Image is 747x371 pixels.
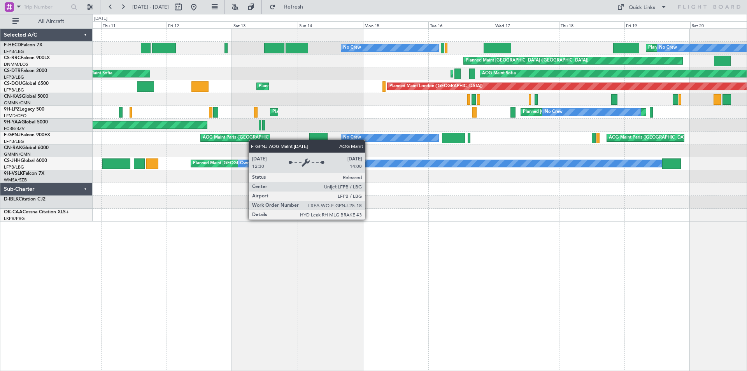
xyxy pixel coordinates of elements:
[24,1,68,13] input: Trip Number
[203,132,284,144] div: AOG Maint Paris ([GEOGRAPHIC_DATA])
[4,94,22,99] span: CN-KAS
[4,158,21,163] span: CS-JHH
[4,43,21,47] span: F-HECD
[101,21,167,28] div: Thu 11
[193,158,316,169] div: Planned Maint [GEOGRAPHIC_DATA] ([GEOGRAPHIC_DATA])
[4,197,46,202] a: D-IBLKCitation CJ2
[624,21,690,28] div: Fri 19
[609,132,691,144] div: AOG Maint Paris ([GEOGRAPHIC_DATA])
[259,81,381,92] div: Planned Maint [GEOGRAPHIC_DATA] ([GEOGRAPHIC_DATA])
[659,42,677,54] div: No Crew
[629,4,655,12] div: Quick Links
[4,151,31,157] a: GMMN/CMN
[613,1,671,13] button: Quick Links
[4,120,48,125] a: 9H-YAAGlobal 5000
[466,55,588,67] div: Planned Maint [GEOGRAPHIC_DATA] ([GEOGRAPHIC_DATA])
[266,1,312,13] button: Refresh
[428,21,494,28] div: Tue 16
[4,171,44,176] a: 9H-VSLKFalcon 7X
[389,81,482,92] div: Planned Maint London ([GEOGRAPHIC_DATA])
[4,164,24,170] a: LFPB/LBG
[4,133,21,137] span: F-GPNJ
[4,197,19,202] span: D-IBLK
[4,139,24,144] a: LFPB/LBG
[4,107,19,112] span: 9H-LPZ
[4,113,26,119] a: LFMD/CEQ
[4,56,21,60] span: CS-RRC
[9,15,84,28] button: All Aircraft
[4,146,22,150] span: CN-RAK
[4,69,21,73] span: CS-DTR
[4,81,49,86] a: CS-DOUGlobal 6500
[523,106,633,118] div: Planned [GEOGRAPHIC_DATA] ([GEOGRAPHIC_DATA])
[4,120,21,125] span: 9H-YAA
[482,68,516,79] div: AOG Maint Sofia
[79,68,112,79] div: AOG Maint Sofia
[4,146,49,150] a: CN-RAKGlobal 6000
[4,49,24,55] a: LFPB/LBG
[132,4,169,11] span: [DATE] - [DATE]
[232,21,297,28] div: Sat 13
[4,210,23,215] span: OK-CAA
[343,132,361,144] div: No Crew
[4,126,25,132] a: FCBB/BZV
[343,42,361,54] div: No Crew
[4,133,50,137] a: F-GPNJFalcon 900EX
[4,171,23,176] span: 9H-VSLK
[4,210,69,215] a: OK-CAACessna Citation XLS+
[4,87,24,93] a: LFPB/LBG
[4,74,24,80] a: LFPB/LBG
[559,21,624,28] div: Thu 18
[240,158,253,169] div: Owner
[20,19,82,24] span: All Aircraft
[4,69,47,73] a: CS-DTRFalcon 2000
[4,56,50,60] a: CS-RRCFalcon 900LX
[4,177,27,183] a: WMSA/SZB
[545,106,563,118] div: No Crew
[4,107,44,112] a: 9H-LPZLegacy 500
[453,68,493,79] div: Planned Maint Sofia
[94,16,107,22] div: [DATE]
[4,43,42,47] a: F-HECDFalcon 7X
[4,158,47,163] a: CS-JHHGlobal 6000
[494,21,559,28] div: Wed 17
[363,21,428,28] div: Mon 15
[272,106,365,118] div: Planned Maint Cannes ([GEOGRAPHIC_DATA])
[4,81,22,86] span: CS-DOU
[277,4,310,10] span: Refresh
[4,216,25,222] a: LKPR/PRG
[167,21,232,28] div: Fri 12
[4,62,28,67] a: DNMM/LOS
[298,21,363,28] div: Sun 14
[4,100,31,106] a: GMMN/CMN
[4,94,48,99] a: CN-KASGlobal 5000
